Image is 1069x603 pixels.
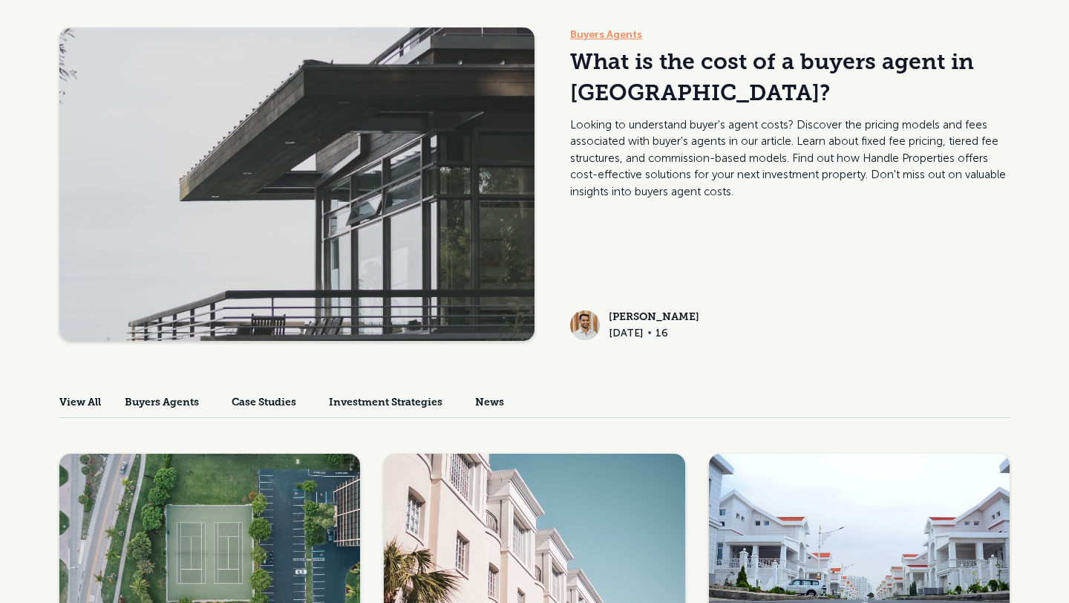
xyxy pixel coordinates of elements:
span: View All [59,394,101,412]
span: Investment Strategies [329,394,442,412]
div: add description here [59,388,1010,418]
a: View All [59,388,107,418]
span: Case Studies [232,394,296,412]
span: News [475,394,504,412]
span: Buyers Agents [125,394,199,412]
a: Buyers Agents [570,27,642,42]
